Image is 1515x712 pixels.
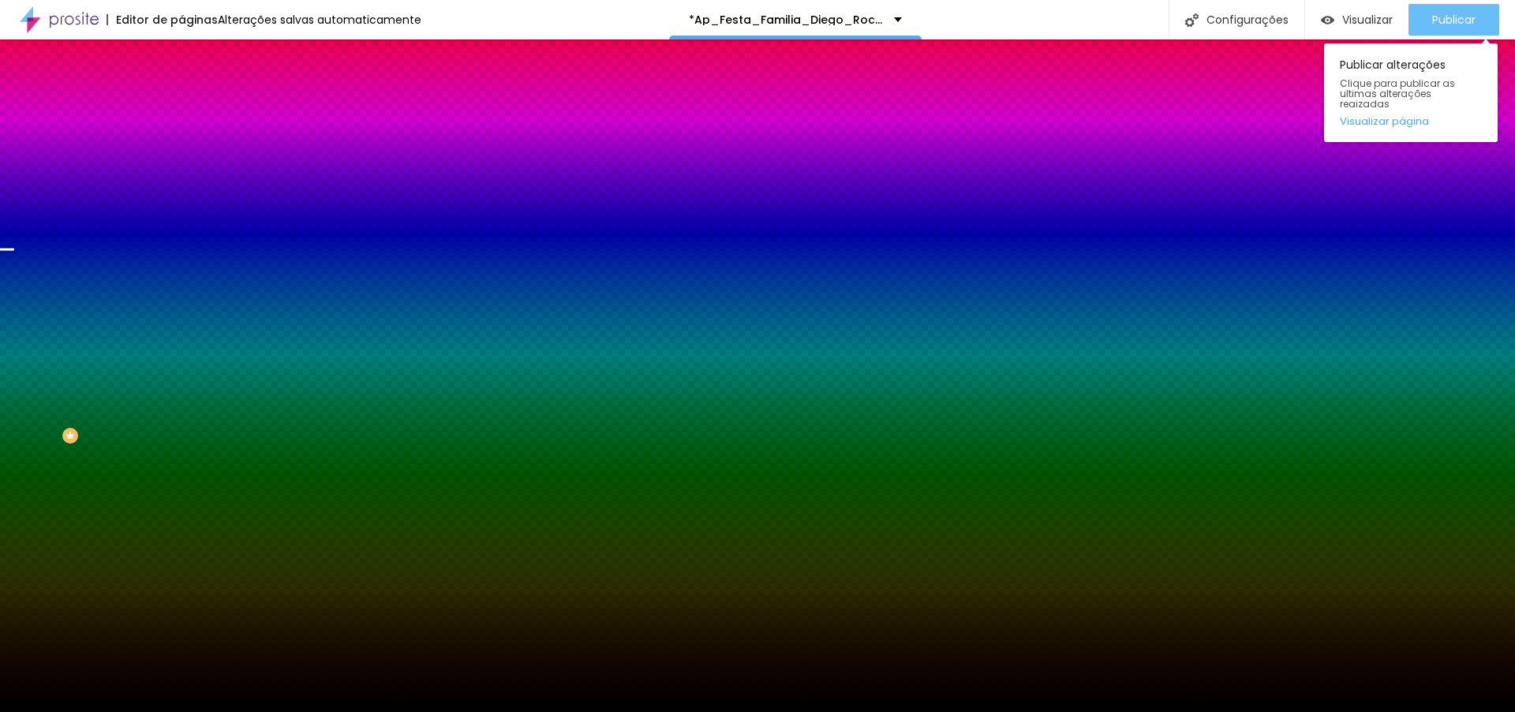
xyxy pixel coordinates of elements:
[1340,78,1482,110] span: Clique para publicar as ultimas alterações reaizadas
[218,14,421,25] div: Alterações salvas automaticamente
[1408,4,1499,36] button: Publicar
[1324,43,1498,142] div: Publicar alterações
[1342,13,1393,26] span: Visualizar
[689,14,882,25] p: *Ap_Festa_Familia_Diego_Rocha_70_Gesmair
[107,14,218,25] div: Editor de páginas
[1185,13,1199,27] img: Icone
[1305,4,1408,36] button: Visualizar
[1321,13,1334,27] img: view-1.svg
[1340,116,1482,126] a: Visualizar página
[1432,13,1476,26] span: Publicar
